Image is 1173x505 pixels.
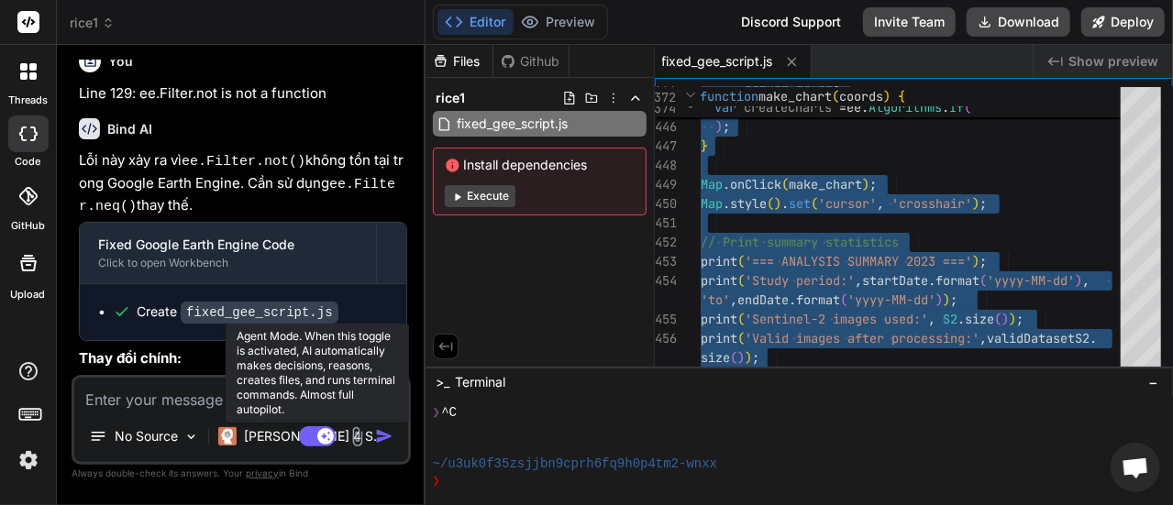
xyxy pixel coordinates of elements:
button: Deploy [1081,7,1165,37]
button: Download [967,7,1070,37]
div: 456 [655,329,677,348]
span: , [855,272,862,289]
button: Editor [437,9,514,35]
span: Algorithms [869,99,943,115]
div: Click to open Workbench [98,256,358,270]
span: startDate [862,272,928,289]
span: 'yyyy-MM-dd' [987,272,1075,289]
span: ) [862,176,869,192]
span: = [840,99,847,115]
strong: Thay đổi chính: [79,349,182,367]
img: attachment [347,426,368,447]
span: ^C [441,404,457,422]
span: ) [745,349,752,366]
span: { [899,88,906,104]
div: Create [137,302,338,322]
button: Preview [514,9,603,35]
button: Fixed Google Earth Engine CodeClick to open Workbench [80,223,376,283]
span: 372 [655,88,677,107]
span: ; [723,118,730,135]
span: ( [737,311,745,327]
p: Line 129: ee.Filter.not is not a function [79,83,407,104]
span: , [928,311,935,327]
span: ( [730,349,737,366]
span: createCharts [745,99,833,115]
h6: You [108,52,133,71]
span: size [965,311,994,327]
span: ( [833,88,840,104]
span: } [701,137,708,154]
span: >_ [437,373,450,391]
span: ( [811,195,818,212]
label: code [16,154,41,170]
div: 451 [655,214,677,233]
label: threads [8,93,48,108]
span: . [957,311,965,327]
span: ) [1075,272,1082,289]
p: Lỗi này xảy ra vì không tồn tại trong Google Earth Engine. Cần sử dụng thay thế. [79,150,407,218]
span: ) [884,88,891,104]
span: 'Sentinel-2 images used:' [745,311,928,327]
button: Agent Mode. When this toggle is activated, AI automatically makes decisions, reasons, creates fil... [295,425,339,447]
span: coords [840,88,884,104]
span: ; [752,349,759,366]
span: onClick [730,176,781,192]
span: ee [847,99,862,115]
span: ) [715,118,723,135]
span: make_chart [759,88,833,104]
span: ) [774,195,781,212]
button: − [1145,368,1162,397]
span: endDate [737,291,789,308]
span: . [723,176,730,192]
span: ) [737,349,745,366]
span: If [950,99,965,115]
code: ee.Filter.not() [182,154,305,170]
img: icon [375,427,393,445]
span: Show preview [1068,52,1158,71]
span: 374 [655,99,677,118]
span: − [1148,373,1158,391]
span: function [701,88,759,104]
div: Discord Support [730,7,852,37]
span: S2 [943,311,957,327]
span: fixed_gee_script.js [662,52,773,71]
span: ( [979,272,987,289]
span: ) [935,291,943,308]
div: 455 [655,310,677,329]
span: rice1 [437,89,466,107]
span: Map [701,195,723,212]
span: ( [994,311,1001,327]
span: . [862,99,869,115]
span: make_chart [789,176,862,192]
span: ) [1009,311,1016,327]
div: 450 [655,194,677,214]
button: Execute [445,185,515,207]
span: ( [781,176,789,192]
div: Files [426,52,492,71]
span: set [789,195,811,212]
span: Terminal [456,373,506,391]
div: Fixed Google Earth Engine Code [98,236,358,254]
span: print [701,330,737,346]
span: ( [737,253,745,269]
span: format [935,272,979,289]
span: ❯ [433,404,442,422]
span: ~/u3uk0f35zsjjbn9cprh6fq9h0p4tm2-wnxx [433,456,718,473]
span: ( [737,330,745,346]
span: print [701,253,737,269]
span: ; [869,176,877,192]
span: 'crosshair' [891,195,972,212]
span: , [877,195,884,212]
div: Github [493,52,569,71]
span: ( [840,291,847,308]
span: 'Valid images after processing:' [745,330,979,346]
span: ( [737,272,745,289]
img: settings [13,445,44,476]
span: print [701,272,737,289]
strong: Dòng 129 [94,373,155,390]
div: 452 [655,233,677,252]
span: Install dependencies [445,156,635,174]
span: , [979,330,987,346]
img: Pick Models [183,429,199,445]
img: Claude 4 Sonnet [218,427,237,445]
